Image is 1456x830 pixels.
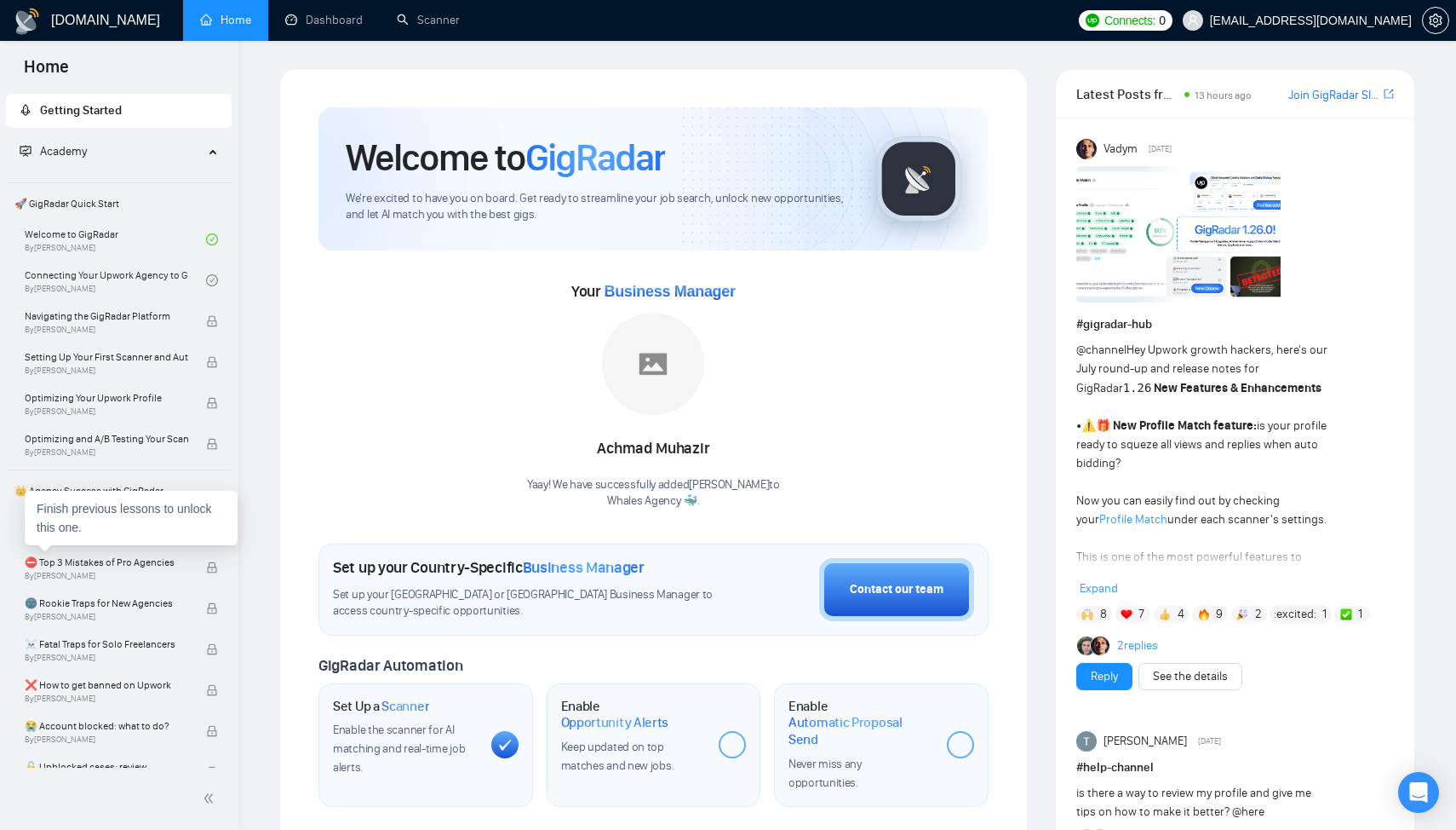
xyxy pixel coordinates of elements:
div: Open Intercom Messenger [1398,772,1439,813]
button: setting [1422,7,1449,34]
span: lock [206,397,218,409]
span: lock [206,315,218,327]
div: Contact our team [850,580,943,599]
span: By [PERSON_NAME] [25,694,188,704]
a: Welcome to GigRadarBy[PERSON_NAME] [25,221,206,258]
span: 0 [1159,11,1166,30]
button: Contact our team [819,558,974,621]
h1: Set Up a [333,698,429,715]
img: logo [14,8,41,35]
strong: New Features & Enhancements [1154,381,1321,395]
span: Automatic Proposal Send [788,714,933,747]
img: placeholder.png [602,313,704,415]
span: 👑 Agency Success with GigRadar [8,474,230,508]
div: is there a way to review my profile and give me tips on how to make it better? @here [1076,784,1331,821]
h1: # help-channel [1076,758,1394,777]
span: Home [10,55,83,90]
span: Academy [20,144,87,159]
span: check-circle [206,233,218,245]
div: Finish previous lessons to unlock this one. [25,491,238,545]
span: double-left [203,790,220,807]
a: 2replies [1117,637,1158,654]
span: ☠️ Fatal Traps for Solo Freelancers [25,636,188,653]
h1: Enable [561,698,706,731]
span: @channel [1076,343,1126,357]
span: 7 [1138,606,1144,623]
span: 13 hours ago [1195,89,1252,101]
span: Optimizing Your Upwork Profile [25,389,188,406]
span: [DATE] [1198,734,1221,749]
span: Academy [40,144,87,159]
strong: New Profile Match feature: [1113,418,1257,433]
span: Never miss any opportunities. [788,757,862,790]
span: By [PERSON_NAME] [25,735,188,745]
span: check-circle [206,274,218,286]
span: 🚀 GigRadar Quick Start [8,187,230,221]
span: ⚠️ [1081,418,1096,433]
img: ❤️ [1121,608,1132,620]
span: By [PERSON_NAME] [25,612,188,622]
img: 🔥 [1198,608,1210,620]
span: By [PERSON_NAME] [25,447,188,458]
img: ✅ [1340,608,1352,620]
span: lock [206,356,218,368]
span: setting [1423,14,1448,27]
span: Optimizing and A/B Testing Your Scanner for Better Results [25,430,188,447]
img: upwork-logo.png [1086,14,1099,27]
span: ❌ How to get banned on Upwork [25,677,188,694]
a: Reply [1091,667,1118,686]
h1: Enable [788,698,933,748]
span: lock [206,438,218,450]
span: 1 [1322,606,1327,623]
span: [PERSON_NAME] [1103,732,1187,751]
a: dashboardDashboard [285,13,363,27]
h1: Set up your Country-Specific [333,558,645,577]
span: lock [206,562,218,574]
li: Getting Started [6,94,232,128]
img: 🙌 [1081,608,1093,620]
span: GigRadar Automation [318,656,462,675]
span: Opportunity Alerts [561,714,669,731]
span: By [PERSON_NAME] [25,653,188,663]
code: 1.26 [1123,381,1152,395]
p: Whales Agency 🐳 . [527,493,780,510]
a: Connecting Your Upwork Agency to GigRadarBy[PERSON_NAME] [25,262,206,299]
span: Business Manager [604,283,735,300]
span: ⛔ Top 3 Mistakes of Pro Agencies [25,554,188,571]
span: 🌚 Rookie Traps for New Agencies [25,595,188,612]
a: homeHome [200,13,251,27]
span: By [PERSON_NAME] [25,325,188,335]
span: 🔓 Unblocked cases: review [25,758,188,775]
span: 4 [1178,606,1184,623]
img: 👍 [1159,608,1171,620]
a: export [1384,86,1394,102]
button: See the details [1138,663,1242,690]
a: setting [1422,14,1449,27]
span: Scanner [381,698,429,715]
span: fund-projection-screen [20,145,32,157]
img: Alex B [1077,637,1096,655]
span: Your [571,282,736,301]
img: Taylor Allen [1076,731,1097,752]
span: Business Manager [523,558,645,577]
h1: # gigradar-hub [1076,315,1394,334]
img: gigradar-logo.png [876,136,961,222]
span: Setting Up Your First Scanner and Auto-Bidder [25,349,188,366]
img: Vadym [1076,139,1097,159]
button: Reply [1076,663,1132,690]
span: 9 [1216,606,1223,623]
span: lock [206,643,218,655]
span: Getting Started [40,103,122,118]
span: lock [206,766,218,778]
span: user [1187,14,1199,26]
span: Keep updated on top matches and new jobs. [561,740,674,773]
a: Join GigRadar Slack Community [1288,86,1380,105]
span: export [1384,87,1394,101]
span: Expand [1080,581,1118,596]
span: lock [206,725,218,737]
span: :excited: [1274,605,1316,624]
span: [DATE] [1149,141,1172,157]
span: 2 [1255,606,1262,623]
span: 🎁 [1096,418,1110,433]
a: searchScanner [397,13,460,27]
